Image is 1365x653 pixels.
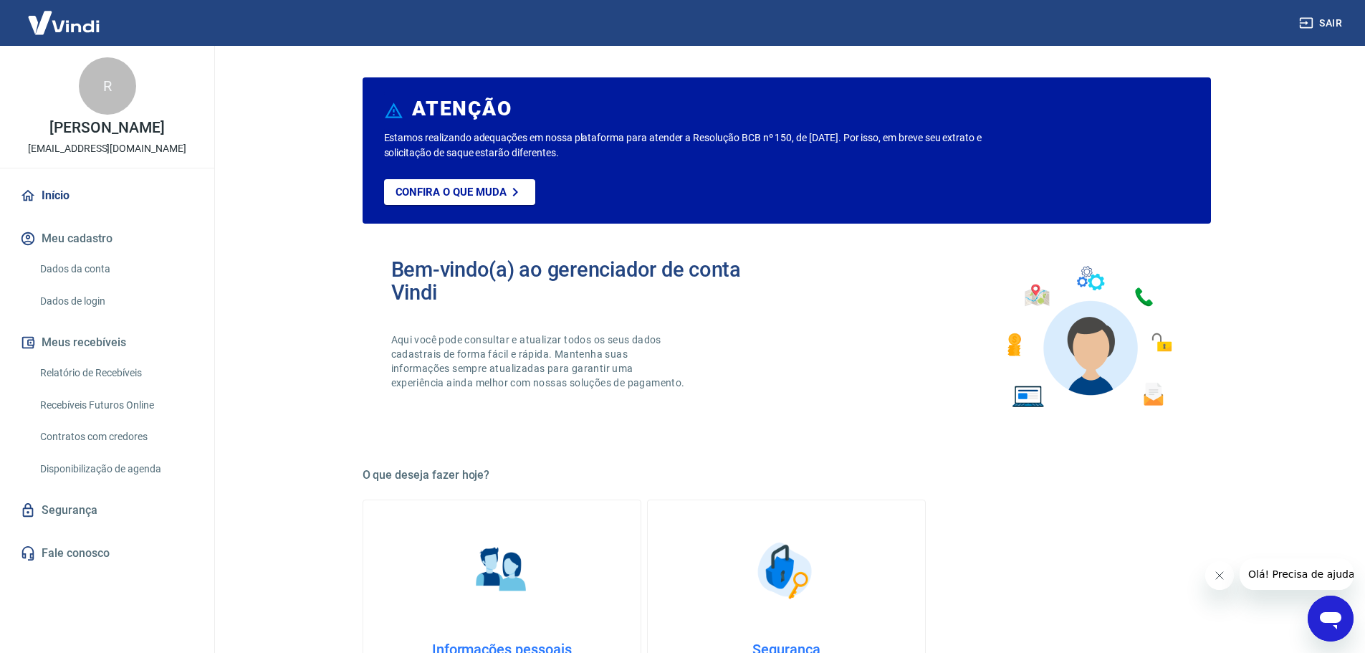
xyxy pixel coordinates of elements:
[384,179,535,205] a: Confira o que muda
[17,327,197,358] button: Meus recebíveis
[34,287,197,316] a: Dados de login
[1308,596,1354,642] iframe: Botão para abrir a janela de mensagens
[34,391,197,420] a: Recebíveis Futuros Online
[79,57,136,115] div: R
[391,258,787,304] h2: Bem-vindo(a) ao gerenciador de conta Vindi
[17,223,197,254] button: Meu cadastro
[34,422,197,452] a: Contratos com credores
[34,254,197,284] a: Dados da conta
[391,333,688,390] p: Aqui você pode consultar e atualizar todos os seus dados cadastrais de forma fácil e rápida. Mant...
[1240,558,1354,590] iframe: Mensagem da empresa
[28,141,186,156] p: [EMAIL_ADDRESS][DOMAIN_NAME]
[34,454,197,484] a: Disponibilização de agenda
[17,1,110,44] img: Vindi
[34,358,197,388] a: Relatório de Recebíveis
[363,468,1211,482] h5: O que deseja fazer hoje?
[995,258,1182,416] img: Imagem de um avatar masculino com diversos icones exemplificando as funcionalidades do gerenciado...
[1205,561,1234,590] iframe: Fechar mensagem
[17,538,197,569] a: Fale conosco
[466,535,537,606] img: Informações pessoais
[9,10,120,22] span: Olá! Precisa de ajuda?
[412,102,512,116] h6: ATENÇÃO
[1296,10,1348,37] button: Sair
[49,120,164,135] p: [PERSON_NAME]
[17,495,197,526] a: Segurança
[384,130,1028,161] p: Estamos realizando adequações em nossa plataforma para atender a Resolução BCB nº 150, de [DATE]....
[750,535,822,606] img: Segurança
[396,186,507,199] p: Confira o que muda
[17,180,197,211] a: Início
